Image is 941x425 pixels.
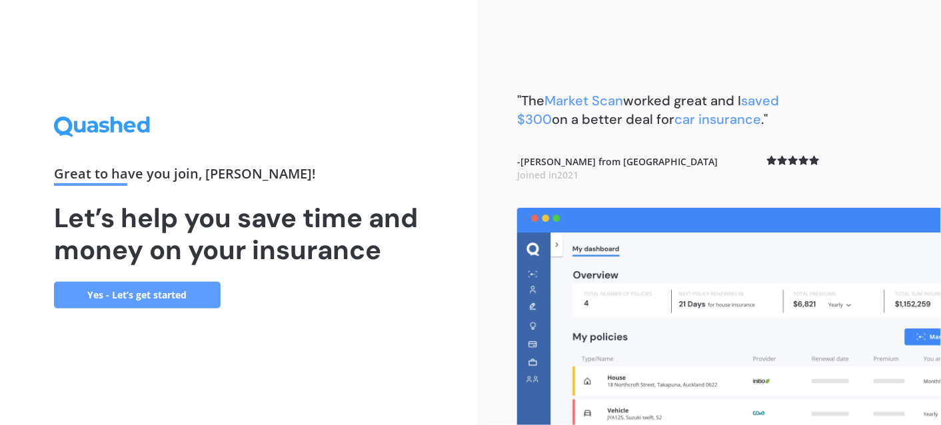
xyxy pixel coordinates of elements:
[674,111,761,128] span: car insurance
[517,92,779,128] span: saved $300
[54,282,221,308] a: Yes - Let’s get started
[517,208,941,425] img: dashboard.webp
[544,92,623,109] span: Market Scan
[517,155,718,181] b: - [PERSON_NAME] from [GEOGRAPHIC_DATA]
[54,167,423,186] div: Great to have you join , [PERSON_NAME] !
[517,169,578,181] span: Joined in 2021
[54,202,423,266] h1: Let’s help you save time and money on your insurance
[517,92,779,128] b: "The worked great and I on a better deal for ."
